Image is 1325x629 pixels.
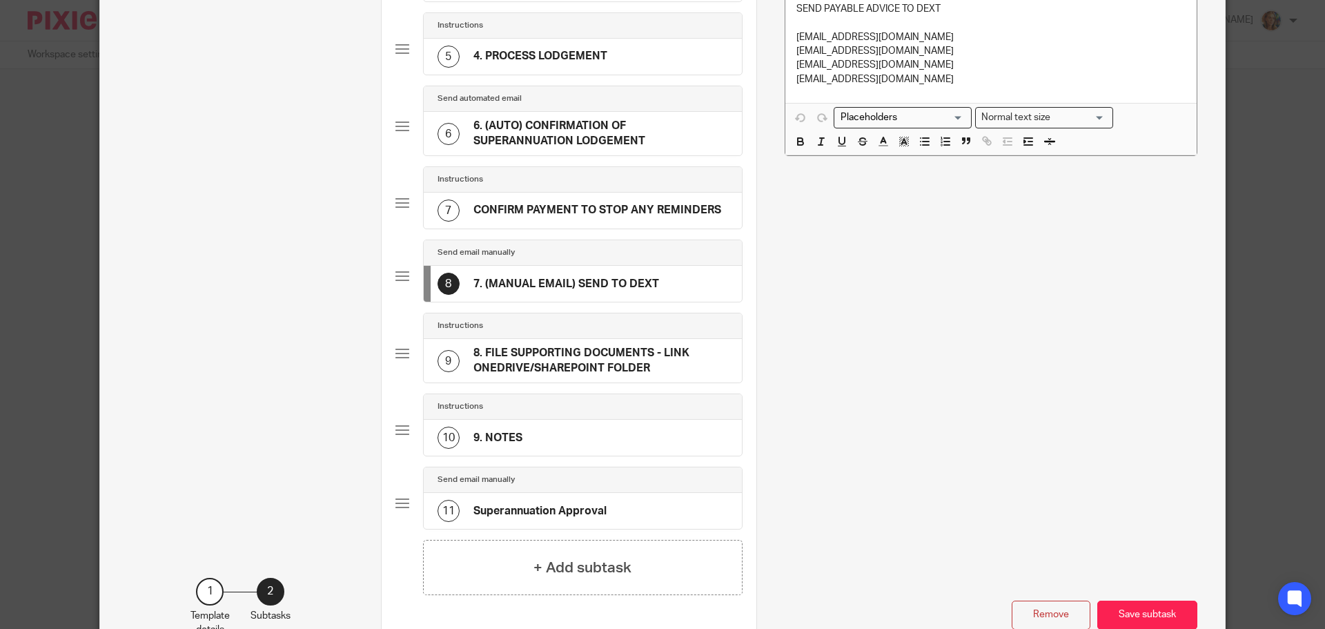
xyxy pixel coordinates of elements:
p: [EMAIL_ADDRESS][DOMAIN_NAME] [796,72,1186,86]
div: 11 [438,500,460,522]
div: 2 [257,578,284,606]
h4: + Add subtask [533,557,631,579]
p: [EMAIL_ADDRESS][DOMAIN_NAME] [796,30,1186,44]
div: Text styles [975,107,1113,128]
input: Search for option [1055,110,1105,125]
div: 1 [196,578,224,606]
input: Search for option [836,110,963,125]
h4: Send automated email [438,93,522,104]
h4: 9. NOTES [473,431,522,445]
div: 8 [438,273,460,295]
p: SEND PAYABLE ADVICE TO DEXT [796,2,1186,16]
div: Placeholders [834,107,972,128]
h4: Send email manually [438,247,515,258]
span: Normal text size [979,110,1054,125]
p: [EMAIL_ADDRESS][DOMAIN_NAME] [796,58,1186,72]
div: 5 [438,46,460,68]
h4: 6. (AUTO) CONFIRMATION OF SUPERANNUATION LODGEMENT [473,119,728,148]
div: 10 [438,427,460,449]
div: 7 [438,200,460,222]
h4: Instructions [438,174,483,185]
h4: Instructions [438,401,483,412]
p: [EMAIL_ADDRESS][DOMAIN_NAME] [796,44,1186,58]
div: 9 [438,350,460,372]
div: 6 [438,123,460,145]
h4: 4. PROCESS LODGEMENT [473,49,607,64]
h4: Instructions [438,320,483,331]
div: Search for option [975,107,1113,128]
h4: 8. FILE SUPPORTING DOCUMENTS - LINK ONEDRIVE/SHAREPOINT FOLDER [473,346,728,376]
div: Search for option [834,107,972,128]
h4: 7. (MANUAL EMAIL) SEND TO DEXT [473,277,659,291]
p: Subtasks [251,609,291,623]
h4: CONFIRM PAYMENT TO STOP ANY REMINDERS [473,203,721,217]
h4: Instructions [438,20,483,31]
h4: Superannuation Approval [473,504,607,519]
h4: Send email manually [438,474,515,485]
